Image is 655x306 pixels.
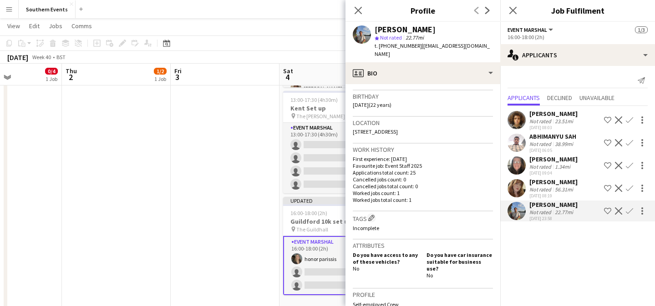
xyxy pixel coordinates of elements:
[345,62,500,84] div: Bio
[553,118,575,125] div: 23.51mi
[4,20,24,32] a: View
[49,22,62,30] span: Jobs
[375,42,490,57] span: | [EMAIL_ADDRESS][DOMAIN_NAME]
[353,162,493,169] p: Favourite job: Event Staff 2025
[7,22,20,30] span: View
[283,197,385,295] app-job-card: Updated16:00-18:00 (2h)1/3Guildford 10k set up The Guildhall1 RoleEvent Marshal5A1/316:00-18:00 (...
[508,34,648,40] div: 16:00-18:00 (2h)
[353,156,493,162] p: First experience: [DATE]
[154,68,167,75] span: 1/2
[529,209,553,216] div: Not rated
[154,75,166,82] div: 1 Job
[174,67,182,75] span: Fri
[66,67,77,75] span: Thu
[380,34,402,41] span: Not rated
[529,147,576,153] div: [DATE] 06:05
[283,236,385,295] app-card-role: Event Marshal5A1/316:00-18:00 (2h)honor parissis
[529,125,578,130] div: [DATE] 08:03
[353,190,493,196] p: Worked jobs count: 1
[529,170,578,176] div: [DATE] 09:04
[553,140,575,147] div: 38.99mi
[529,110,578,118] div: [PERSON_NAME]
[283,197,385,204] div: Updated
[500,5,655,16] h3: Job Fulfilment
[529,118,553,125] div: Not rated
[353,92,493,100] h3: Birthday
[353,251,419,265] h5: Do you have access to any of these vehicles?
[529,186,553,193] div: Not rated
[46,75,57,82] div: 1 Job
[353,196,493,203] p: Worked jobs total count: 1
[283,67,293,75] span: Sat
[353,265,359,272] span: No
[375,42,422,49] span: t. [PHONE_NUMBER]
[579,95,614,101] span: Unavailable
[7,53,28,62] div: [DATE]
[353,225,493,231] p: Incomplete
[353,213,493,223] h3: Tags
[353,119,493,127] h3: Location
[508,95,540,101] span: Applicants
[529,140,553,147] div: Not rated
[353,291,493,299] h3: Profile
[553,186,575,193] div: 56.31mi
[508,26,554,33] button: Event Marshal
[290,210,327,216] span: 16:00-18:00 (2h)
[68,20,96,32] a: Comms
[529,216,578,221] div: [DATE] 23:58
[283,104,385,112] h3: Kent Set up
[529,193,578,199] div: [DATE] 08:19
[283,217,385,226] h3: Guildford 10k set up
[508,26,547,33] span: Event Marshal
[553,163,572,170] div: 1.34mi
[353,145,493,154] h3: Work history
[500,44,655,66] div: Applicants
[345,5,500,16] h3: Profile
[353,241,493,250] h3: Attributes
[282,72,293,82] span: 4
[353,183,493,190] p: Cancelled jobs total count: 0
[19,0,76,18] button: Southern Events
[56,54,66,60] div: BST
[283,123,385,193] app-card-role: Event Marshal5A0/413:00-17:30 (4h30m)
[30,54,53,60] span: Week 40
[25,20,43,32] a: Edit
[296,113,365,120] span: The [PERSON_NAME][GEOGRAPHIC_DATA]
[529,201,578,209] div: [PERSON_NAME]
[353,169,493,176] p: Applications total count: 25
[353,101,391,108] span: [DATE] (22 years)
[375,25,436,34] div: [PERSON_NAME]
[427,251,493,272] h5: Do you have car insurance suitable for business use?
[427,272,433,279] span: No
[353,128,398,135] span: [STREET_ADDRESS]
[71,22,92,30] span: Comms
[529,163,553,170] div: Not rated
[45,20,66,32] a: Jobs
[290,96,338,103] span: 13:00-17:30 (4h30m)
[29,22,40,30] span: Edit
[404,34,426,41] span: 22.77mi
[283,91,385,193] app-job-card: 13:00-17:30 (4h30m)0/4Kent Set up The [PERSON_NAME][GEOGRAPHIC_DATA]1 RoleEvent Marshal5A0/413:00...
[547,95,572,101] span: Declined
[529,132,576,140] div: ABHIMANYU SAH
[353,176,493,183] p: Cancelled jobs count: 0
[173,72,182,82] span: 3
[529,178,578,186] div: [PERSON_NAME]
[529,155,578,163] div: [PERSON_NAME]
[635,26,648,33] span: 1/3
[45,68,58,75] span: 0/4
[64,72,77,82] span: 2
[553,209,575,216] div: 22.77mi
[296,226,328,233] span: The Guildhall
